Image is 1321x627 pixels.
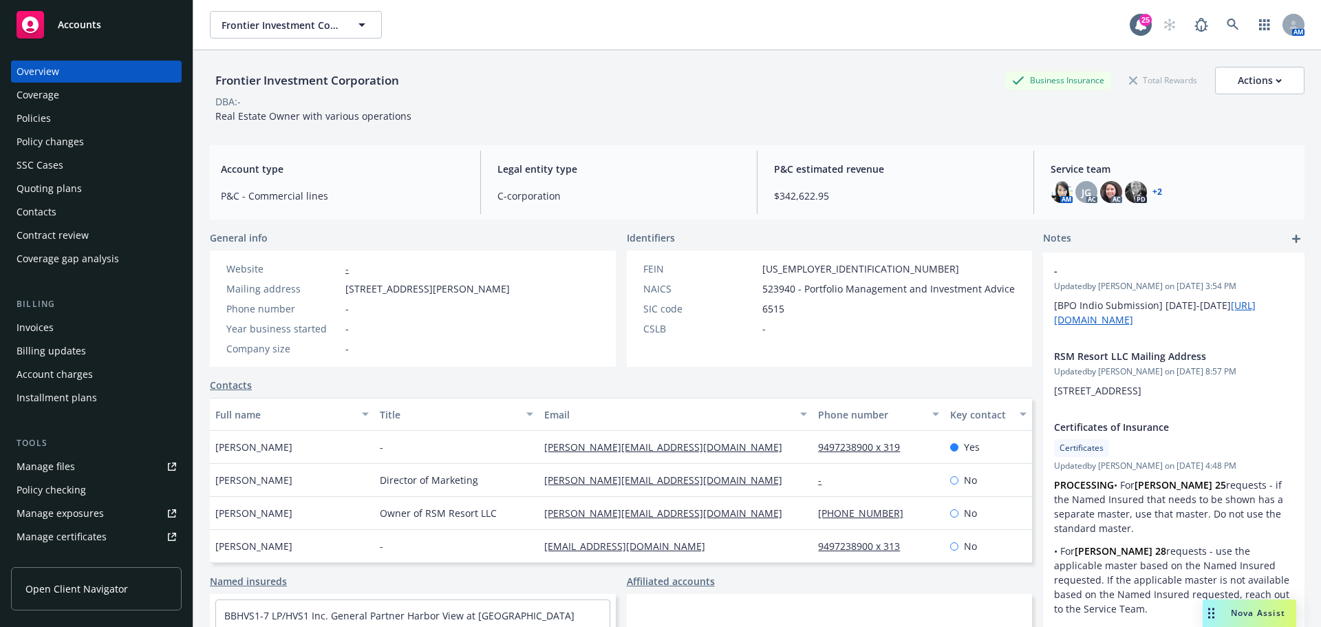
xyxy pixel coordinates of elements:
[215,473,292,487] span: [PERSON_NAME]
[17,131,84,153] div: Policy changes
[345,321,349,336] span: -
[1054,478,1114,491] strong: PROCESSING
[762,301,784,316] span: 6515
[1122,72,1204,89] div: Total Rewards
[1135,478,1226,491] strong: [PERSON_NAME] 25
[1054,349,1258,363] span: RSM Resort LLC Mailing Address
[945,398,1032,431] button: Key contact
[215,539,292,553] span: [PERSON_NAME]
[17,107,51,129] div: Policies
[1054,420,1258,434] span: Certificates of Insurance
[17,363,93,385] div: Account charges
[215,407,354,422] div: Full name
[1051,181,1073,203] img: photo
[221,162,464,176] span: Account type
[818,540,911,553] a: 9497238900 x 313
[380,440,383,454] span: -
[11,526,182,548] a: Manage certificates
[11,436,182,450] div: Tools
[544,407,792,422] div: Email
[210,72,405,89] div: Frontier Investment Corporation
[1238,67,1282,94] div: Actions
[11,201,182,223] a: Contacts
[17,154,63,176] div: SSC Cases
[1075,544,1166,557] strong: [PERSON_NAME] 28
[11,224,182,246] a: Contract review
[1152,188,1162,196] a: +2
[643,262,757,276] div: FEIN
[17,224,89,246] div: Contract review
[818,407,923,422] div: Phone number
[1156,11,1183,39] a: Start snowing
[1203,599,1220,627] div: Drag to move
[627,574,715,588] a: Affiliated accounts
[1054,264,1258,278] span: -
[964,440,980,454] span: Yes
[11,248,182,270] a: Coverage gap analysis
[774,189,1017,203] span: $342,622.95
[17,317,54,339] div: Invoices
[345,301,349,316] span: -
[11,154,182,176] a: SSC Cases
[964,473,977,487] span: No
[1251,11,1278,39] a: Switch app
[17,387,97,409] div: Installment plans
[1043,253,1304,338] div: -Updatedby [PERSON_NAME] on [DATE] 3:54 PM[BPO Indio Submission] [DATE]-[DATE][URL][DOMAIN_NAME]
[1125,181,1147,203] img: photo
[1005,72,1111,89] div: Business Insurance
[215,94,241,109] div: DBA: -
[1051,162,1293,176] span: Service team
[1043,231,1071,247] span: Notes
[11,317,182,339] a: Invoices
[627,231,675,245] span: Identifiers
[1188,11,1215,39] a: Report a Bug
[17,456,75,478] div: Manage files
[226,281,340,296] div: Mailing address
[1054,384,1141,397] span: [STREET_ADDRESS]
[25,582,128,596] span: Open Client Navigator
[345,281,510,296] span: [STREET_ADDRESS][PERSON_NAME]
[58,19,101,30] span: Accounts
[11,479,182,501] a: Policy checking
[1215,67,1304,94] button: Actions
[950,407,1011,422] div: Key contact
[1082,185,1091,200] span: JG
[1054,544,1293,616] p: • For requests - use the applicable master based on the Named Insured requested. If the applicabl...
[210,398,374,431] button: Full name
[17,178,82,200] div: Quoting plans
[762,281,1015,296] span: 523940 - Portfolio Management and Investment Advice
[643,321,757,336] div: CSLB
[380,539,383,553] span: -
[544,474,793,487] a: [PERSON_NAME][EMAIL_ADDRESS][DOMAIN_NAME]
[210,574,287,588] a: Named insureds
[1219,11,1247,39] a: Search
[17,61,59,83] div: Overview
[11,178,182,200] a: Quoting plans
[643,281,757,296] div: NAICS
[11,297,182,311] div: Billing
[215,506,292,520] span: [PERSON_NAME]
[818,440,911,454] a: 9497238900 x 319
[17,248,119,270] div: Coverage gap analysis
[226,321,340,336] div: Year business started
[345,262,349,275] a: -
[11,387,182,409] a: Installment plans
[210,378,252,392] a: Contacts
[11,363,182,385] a: Account charges
[226,301,340,316] div: Phone number
[964,506,977,520] span: No
[762,262,959,276] span: [US_EMPLOYER_IDENTIFICATION_NUMBER]
[11,340,182,362] a: Billing updates
[380,473,478,487] span: Director of Marketing
[224,609,574,622] a: BBHVS1-7 LP/HVS1 Inc. General Partner Harbor View at [GEOGRAPHIC_DATA]
[964,539,977,553] span: No
[544,540,716,553] a: [EMAIL_ADDRESS][DOMAIN_NAME]
[221,189,464,203] span: P&C - Commercial lines
[17,340,86,362] div: Billing updates
[17,201,56,223] div: Contacts
[813,398,944,431] button: Phone number
[1054,365,1293,378] span: Updated by [PERSON_NAME] on [DATE] 8:57 PM
[1054,460,1293,472] span: Updated by [PERSON_NAME] on [DATE] 4:48 PM
[11,549,182,571] a: Manage claims
[380,506,497,520] span: Owner of RSM Resort LLC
